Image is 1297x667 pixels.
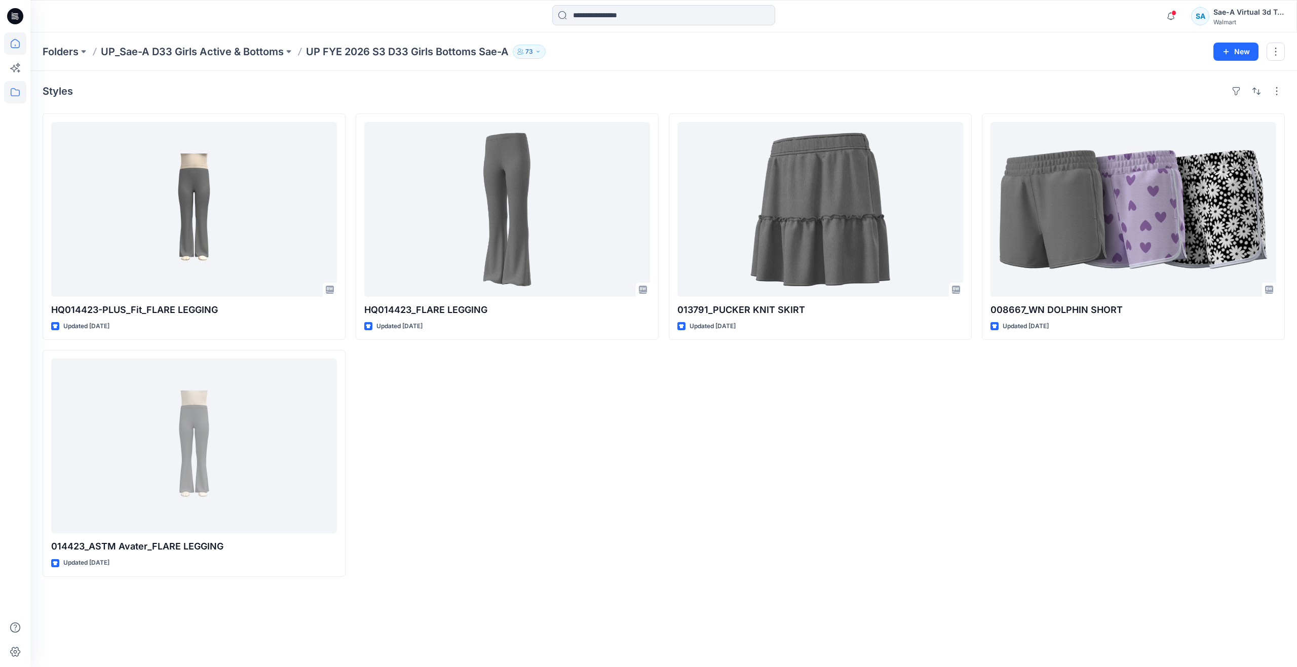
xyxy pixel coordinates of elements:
p: 73 [525,46,533,57]
a: 013791_PUCKER KNIT SKIRT [677,122,963,297]
p: UP FYE 2026 S3 D33 Girls Bottoms Sae-A [306,45,509,59]
h4: Styles [43,85,73,97]
div: SA [1191,7,1209,25]
div: Sae-A Virtual 3d Team [1213,6,1284,18]
p: Updated [DATE] [63,321,109,332]
button: 73 [513,45,546,59]
p: HQ014423-PLUS_Fit_FLARE LEGGING [51,303,337,317]
p: Updated [DATE] [690,321,736,332]
p: 013791_PUCKER KNIT SKIRT [677,303,963,317]
a: 008667_WN DOLPHIN SHORT [990,122,1276,297]
p: Updated [DATE] [376,321,423,332]
a: Folders [43,45,79,59]
p: 014423_ASTM Avater_FLARE LEGGING [51,539,337,554]
div: Walmart [1213,18,1284,26]
a: 014423_ASTM Avater_FLARE LEGGING [51,359,337,533]
p: Updated [DATE] [63,558,109,568]
a: UP_Sae-A D33 Girls Active & Bottoms [101,45,284,59]
a: HQ014423-PLUS_Fit_FLARE LEGGING [51,122,337,297]
p: Updated [DATE] [1003,321,1049,332]
p: 008667_WN DOLPHIN SHORT [990,303,1276,317]
p: HQ014423_FLARE LEGGING [364,303,650,317]
button: New [1213,43,1258,61]
a: HQ014423_FLARE LEGGING [364,122,650,297]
